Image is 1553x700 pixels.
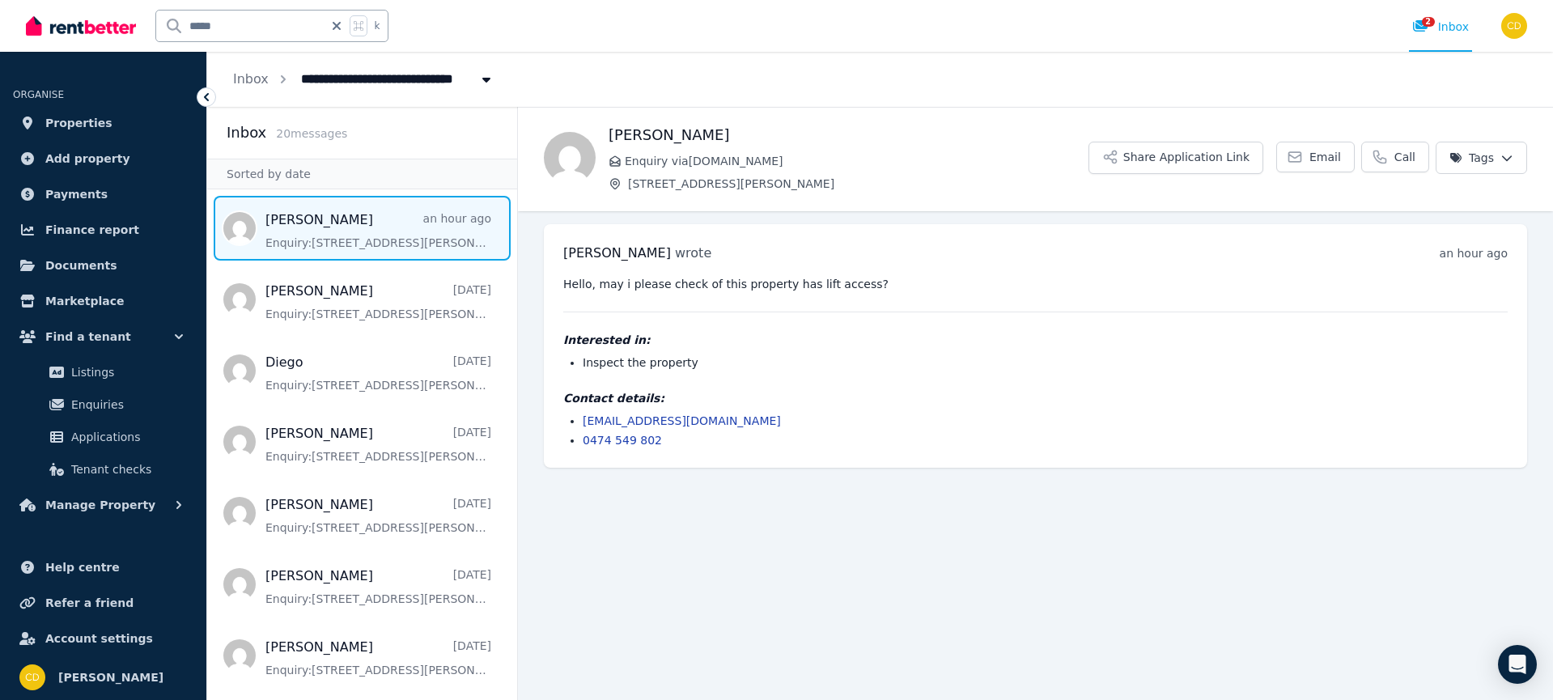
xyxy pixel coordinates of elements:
div: Sorted by date [207,159,517,189]
span: Properties [45,113,112,133]
button: Manage Property [13,489,193,521]
a: Listings [19,356,187,388]
a: Payments [13,178,193,210]
span: k [374,19,380,32]
span: Tenant checks [71,460,180,479]
h4: Interested in: [563,332,1508,348]
pre: Hello, may i please check of this property has lift access? [563,276,1508,292]
span: Marketplace [45,291,124,311]
h4: Contact details: [563,390,1508,406]
a: [PERSON_NAME]an hour agoEnquiry:[STREET_ADDRESS][PERSON_NAME]. [265,210,491,251]
a: Inbox [233,71,269,87]
a: [PERSON_NAME][DATE]Enquiry:[STREET_ADDRESS][PERSON_NAME]. [265,495,491,536]
a: Diego[DATE]Enquiry:[STREET_ADDRESS][PERSON_NAME]. [265,353,491,393]
nav: Breadcrumb [207,52,520,107]
a: [PERSON_NAME][DATE]Enquiry:[STREET_ADDRESS][PERSON_NAME]. [265,282,491,322]
span: 20 message s [276,127,347,140]
button: Find a tenant [13,320,193,353]
span: Enquiry via [DOMAIN_NAME] [625,153,1088,169]
span: Add property [45,149,130,168]
a: Enquiries [19,388,187,421]
span: wrote [675,245,711,261]
span: ORGANISE [13,89,64,100]
a: Email [1276,142,1355,172]
span: Refer a friend [45,593,134,613]
a: Call [1361,142,1429,172]
div: Inbox [1412,19,1469,35]
span: [PERSON_NAME] [58,668,163,687]
a: [PERSON_NAME][DATE]Enquiry:[STREET_ADDRESS][PERSON_NAME]. [265,566,491,607]
span: Tags [1449,150,1494,166]
li: Inspect the property [583,354,1508,371]
span: Email [1309,149,1341,165]
button: Tags [1436,142,1527,174]
span: Applications [71,427,180,447]
img: Chris Dimitropoulos [19,664,45,690]
a: Finance report [13,214,193,246]
a: Refer a friend [13,587,193,619]
h2: Inbox [227,121,266,144]
span: Payments [45,185,108,204]
img: RentBetter [26,14,136,38]
span: Find a tenant [45,327,131,346]
span: [PERSON_NAME] [563,245,671,261]
span: Manage Property [45,495,155,515]
img: Aditi Gaur Anand [544,132,596,184]
a: [PERSON_NAME][DATE]Enquiry:[STREET_ADDRESS][PERSON_NAME]. [265,424,491,465]
button: Share Application Link [1088,142,1263,174]
span: Call [1394,149,1415,165]
h1: [PERSON_NAME] [609,124,1088,146]
a: Account settings [13,622,193,655]
a: Tenant checks [19,453,187,486]
a: Documents [13,249,193,282]
a: 0474 549 802 [583,434,662,447]
img: Chris Dimitropoulos [1501,13,1527,39]
span: Enquiries [71,395,180,414]
span: Help centre [45,558,120,577]
span: Account settings [45,629,153,648]
a: [EMAIL_ADDRESS][DOMAIN_NAME] [583,414,781,427]
a: Marketplace [13,285,193,317]
a: [PERSON_NAME][DATE]Enquiry:[STREET_ADDRESS][PERSON_NAME]. [265,638,491,678]
span: Listings [71,363,180,382]
a: Add property [13,142,193,175]
a: Properties [13,107,193,139]
div: Open Intercom Messenger [1498,645,1537,684]
span: Finance report [45,220,139,240]
a: Applications [19,421,187,453]
span: Documents [45,256,117,275]
a: Help centre [13,551,193,583]
time: an hour ago [1440,247,1508,260]
span: 2 [1422,17,1435,27]
span: [STREET_ADDRESS][PERSON_NAME] [628,176,1088,192]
